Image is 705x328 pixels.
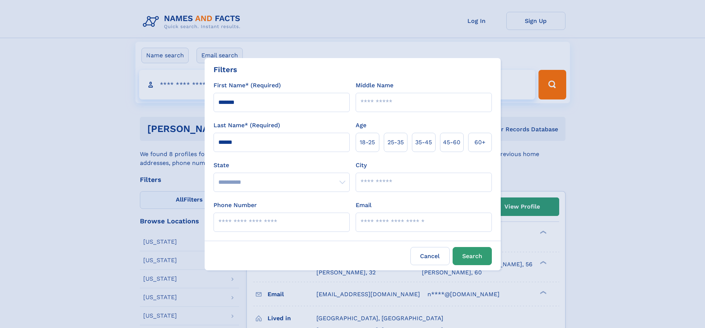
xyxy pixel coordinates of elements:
[360,138,375,147] span: 18‑25
[214,121,280,130] label: Last Name* (Required)
[356,161,367,170] label: City
[214,64,237,75] div: Filters
[214,201,257,210] label: Phone Number
[410,247,450,265] label: Cancel
[356,201,372,210] label: Email
[356,121,366,130] label: Age
[443,138,460,147] span: 45‑60
[214,81,281,90] label: First Name* (Required)
[356,81,393,90] label: Middle Name
[387,138,404,147] span: 25‑35
[453,247,492,265] button: Search
[474,138,486,147] span: 60+
[415,138,432,147] span: 35‑45
[214,161,350,170] label: State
